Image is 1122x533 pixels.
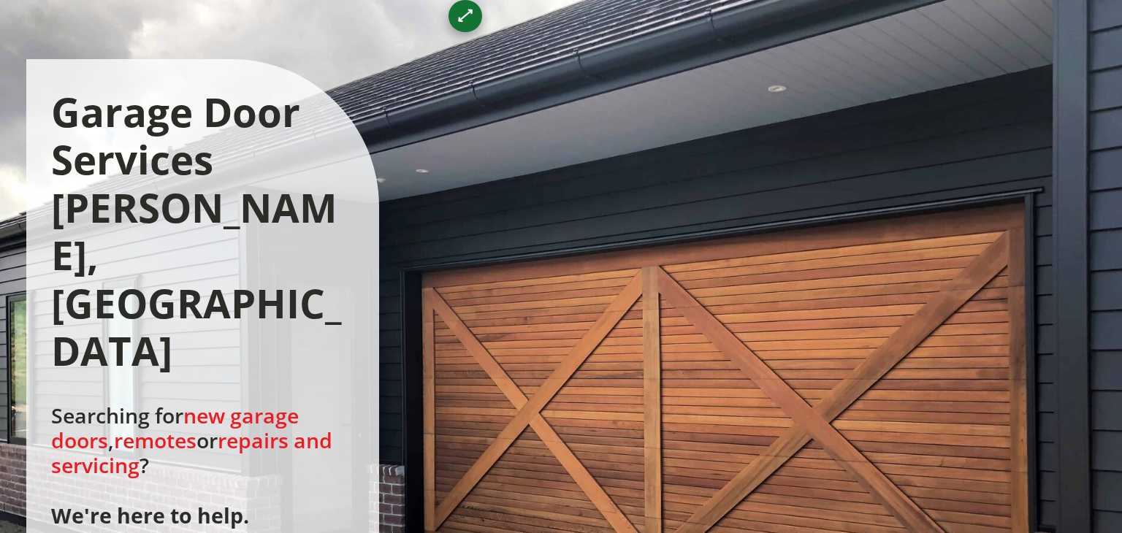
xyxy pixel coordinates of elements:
strong: We're here to help. [51,502,249,529]
a: repairs and servicing [51,426,332,479]
h1: Garage Door Services [PERSON_NAME], [GEOGRAPHIC_DATA] [51,88,354,375]
div: ⟷ [454,5,476,28]
h2: Searching for , or ? [51,403,354,528]
a: remotes [114,426,196,454]
a: new garage doors [51,402,299,454]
